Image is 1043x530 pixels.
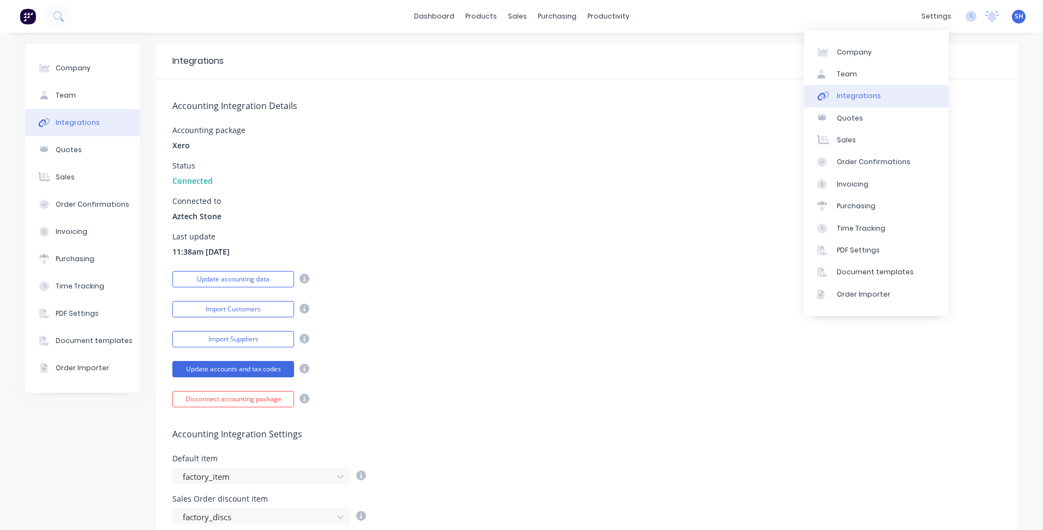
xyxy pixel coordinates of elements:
button: Order Confirmations [25,191,140,218]
div: products [460,8,502,25]
div: sales [502,8,532,25]
div: Team [56,91,76,100]
button: Time Tracking [25,273,140,300]
div: Default item [172,455,366,462]
button: Company [25,55,140,82]
a: Sales [804,129,949,151]
a: Time Tracking [804,217,949,239]
div: purchasing [532,8,582,25]
div: Integrations [56,118,100,128]
button: Update accounts and tax codes [172,361,294,377]
button: Invoicing [25,218,140,245]
div: Last update [172,233,230,240]
a: Purchasing [804,195,949,217]
div: Invoicing [837,179,868,189]
h5: Accounting Integration Settings [172,429,1002,439]
div: Team [837,69,857,79]
img: Factory [20,8,36,25]
div: Status [172,162,213,170]
div: PDF Settings [837,245,880,255]
button: Import Suppliers [172,331,294,347]
span: 11:38am [DATE] [172,246,230,257]
button: Quotes [25,136,140,164]
button: Integrations [25,109,140,136]
a: Invoicing [804,173,949,195]
h5: Accounting Integration Details [172,101,1002,111]
div: Document templates [56,336,133,346]
button: Document templates [25,327,140,354]
a: Order Confirmations [804,151,949,173]
div: Order Confirmations [837,157,910,167]
div: Invoicing [56,227,87,237]
a: PDF Settings [804,239,949,261]
div: Order Confirmations [56,200,129,209]
a: Company [804,41,949,63]
a: Team [804,63,949,85]
div: productivity [582,8,635,25]
div: Purchasing [837,201,876,211]
div: Sales [56,172,75,182]
div: Integrations [172,55,224,68]
a: Integrations [804,85,949,107]
button: Update accounting data [172,271,294,287]
div: PDF Settings [56,309,99,318]
div: Quotes [837,113,863,123]
div: Company [56,63,91,73]
button: Purchasing [25,245,140,273]
div: Integrations [837,91,881,101]
div: Accounting package [172,127,245,134]
div: Order Importer [56,363,109,373]
div: Document templates [837,267,914,277]
span: Xero [172,140,190,151]
div: Purchasing [56,254,94,264]
a: Order Importer [804,284,949,305]
a: Document templates [804,261,949,283]
a: Quotes [804,107,949,129]
div: Quotes [56,145,82,155]
button: Sales [25,164,140,191]
button: Team [25,82,140,109]
button: Order Importer [25,354,140,382]
div: Company [837,47,872,57]
span: Aztech Stone [172,210,221,222]
div: Connected to [172,197,221,205]
a: dashboard [409,8,460,25]
span: SH [1015,11,1023,21]
button: PDF Settings [25,300,140,327]
div: settings [916,8,957,25]
button: Disconnect accounting package [172,391,294,407]
span: Connected [172,175,213,186]
div: Time Tracking [837,224,885,233]
div: Sales [837,135,856,145]
div: Sales Order discount item [172,495,366,503]
div: Time Tracking [56,281,104,291]
div: Order Importer [837,290,890,299]
button: Import Customers [172,301,294,317]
